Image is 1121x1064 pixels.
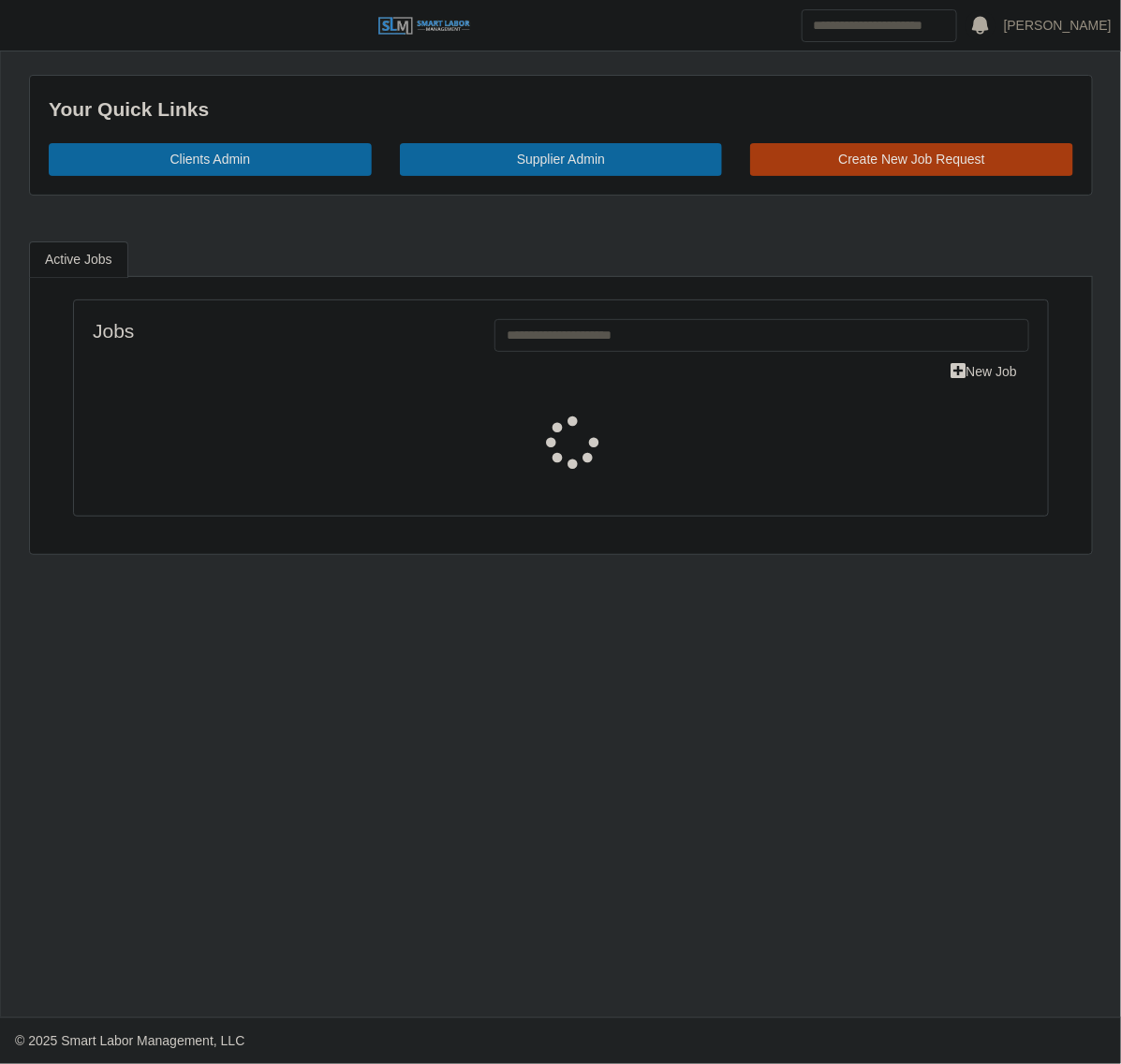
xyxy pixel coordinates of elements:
[49,143,372,176] a: Clients Admin
[29,241,128,278] a: Active Jobs
[750,143,1073,176] a: Create New Job Request
[377,16,471,36] img: SLM Logo
[15,1033,244,1048] span: © 2025 Smart Labor Management, LLC
[939,356,1029,388] a: New Job
[1004,16,1112,36] a: [PERSON_NAME]
[400,143,723,176] a: Supplier Admin
[802,9,957,42] input: Search
[93,319,466,343] h4: Jobs
[49,95,1073,124] div: Your Quick Links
